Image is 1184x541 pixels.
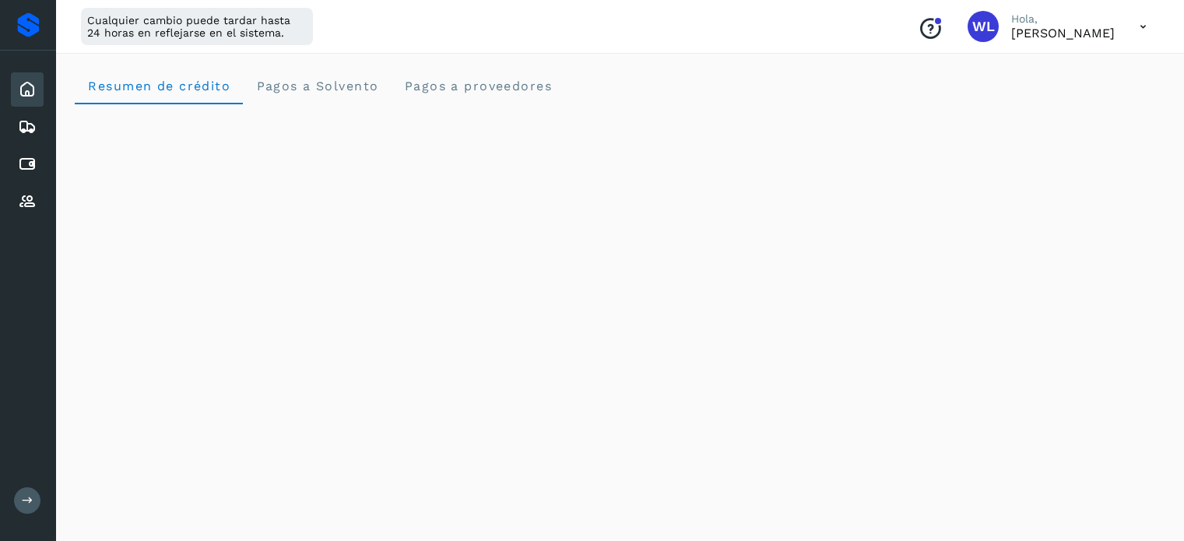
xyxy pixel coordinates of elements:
p: Hola, [1011,12,1115,26]
div: Proveedores [11,184,44,219]
div: Cualquier cambio puede tardar hasta 24 horas en reflejarse en el sistema. [81,8,313,45]
span: Resumen de crédito [87,79,230,93]
span: Pagos a Solvento [255,79,378,93]
div: Inicio [11,72,44,107]
span: Pagos a proveedores [403,79,552,93]
div: Embarques [11,110,44,144]
p: Wilberth López Baliño [1011,26,1115,40]
div: Cuentas por pagar [11,147,44,181]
